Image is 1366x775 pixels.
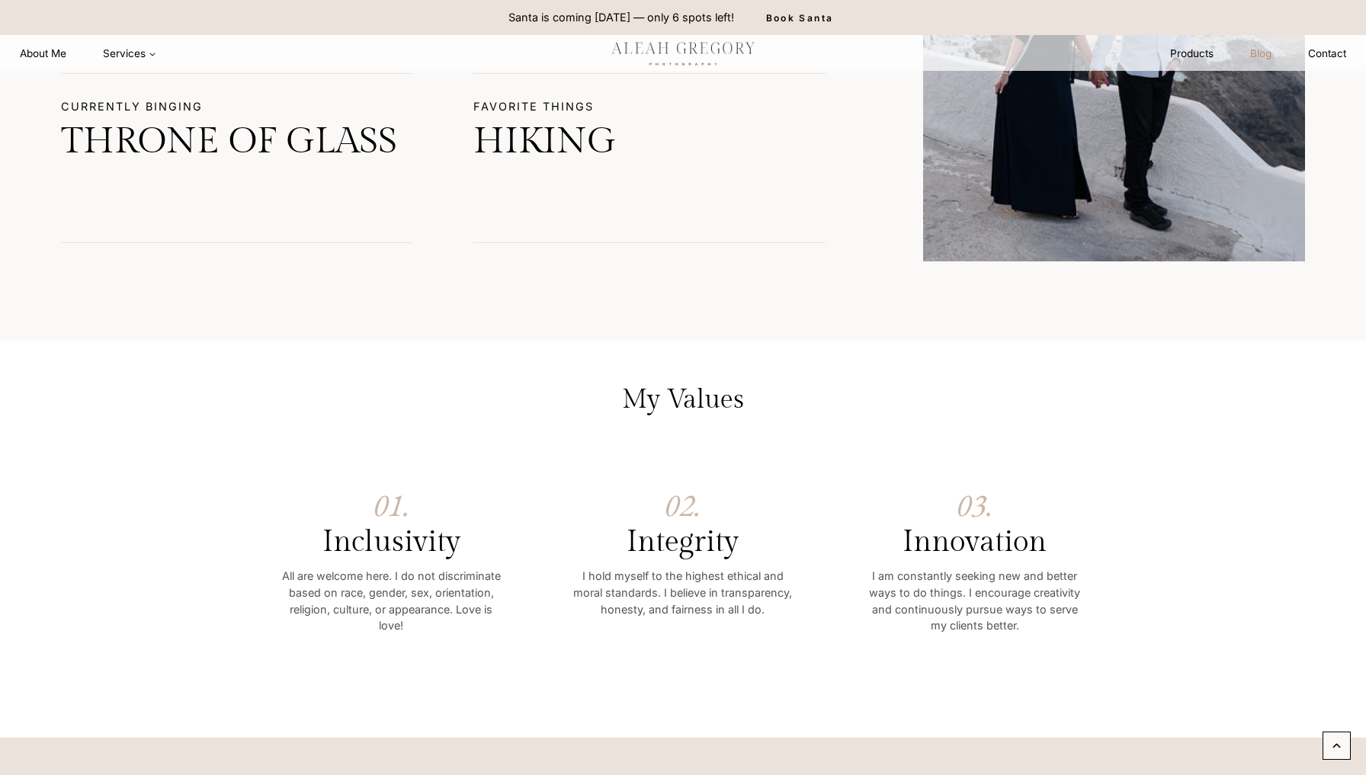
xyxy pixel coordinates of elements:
p: All are welcome here. I do not discriminate based on race, gender, sex, orientation, religion, cu... [280,568,503,633]
h2: My Values [261,385,1105,416]
button: Child menu of Services [85,40,175,68]
div: 03. [956,489,993,521]
a: Products [1152,40,1232,68]
h3: Innovation [863,525,1086,560]
h3: Integrity [572,525,795,560]
img: aleah gregory logo [591,36,774,70]
nav: Secondary [1152,40,1364,68]
p: Santa is coming [DATE] — only 6 spots left! [508,9,734,26]
p: I am constantly seeking new and better ways to do things. I encourage creativity and continuously... [863,568,1086,633]
a: About Me [2,40,85,68]
p: FAVORITE THINGS [473,98,825,115]
a: Contact [1290,40,1364,68]
p: HIKING [473,114,825,169]
h3: Inclusivity [280,525,503,560]
a: Blog [1232,40,1290,68]
div: 02. [664,489,701,521]
p: Throne of Glass [61,114,412,169]
nav: Primary [2,40,175,68]
p: CURRENTLY BINGING [61,98,412,115]
div: 01. [373,489,410,521]
p: I hold myself to the highest ethical and moral standards. I believe in transparency, honesty, and... [572,568,795,617]
a: Scroll to top [1323,732,1351,760]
